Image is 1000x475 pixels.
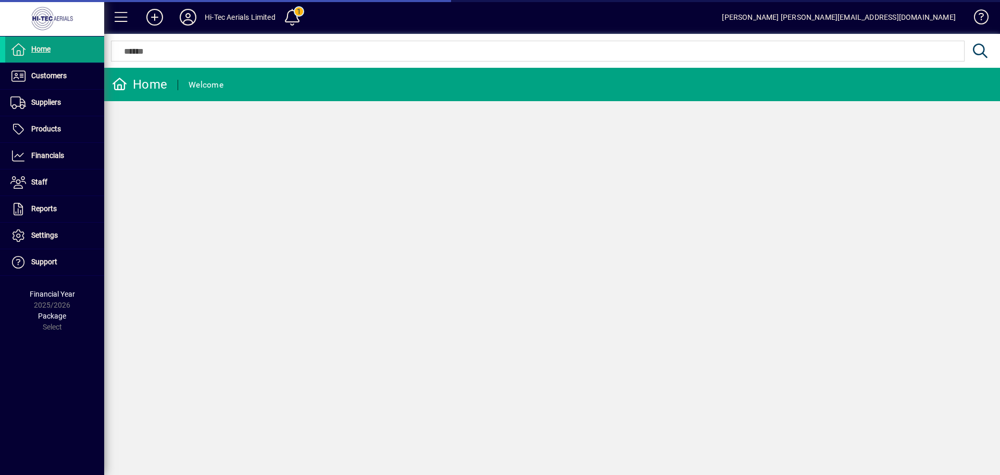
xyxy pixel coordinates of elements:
[31,231,58,239] span: Settings
[5,143,104,169] a: Financials
[5,63,104,89] a: Customers
[31,258,57,266] span: Support
[30,290,75,298] span: Financial Year
[5,223,104,249] a: Settings
[31,151,64,160] span: Financials
[31,98,61,106] span: Suppliers
[171,8,205,27] button: Profile
[5,116,104,142] a: Products
[31,45,51,53] span: Home
[189,77,223,93] div: Welcome
[38,312,66,320] span: Package
[5,169,104,196] a: Staff
[5,249,104,275] a: Support
[31,204,57,213] span: Reports
[205,9,276,26] div: Hi-Tec Aerials Limited
[5,90,104,116] a: Suppliers
[31,125,61,133] span: Products
[112,76,167,93] div: Home
[138,8,171,27] button: Add
[5,196,104,222] a: Reports
[31,71,67,80] span: Customers
[31,178,47,186] span: Staff
[966,2,987,36] a: Knowledge Base
[722,9,956,26] div: [PERSON_NAME] [PERSON_NAME][EMAIL_ADDRESS][DOMAIN_NAME]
